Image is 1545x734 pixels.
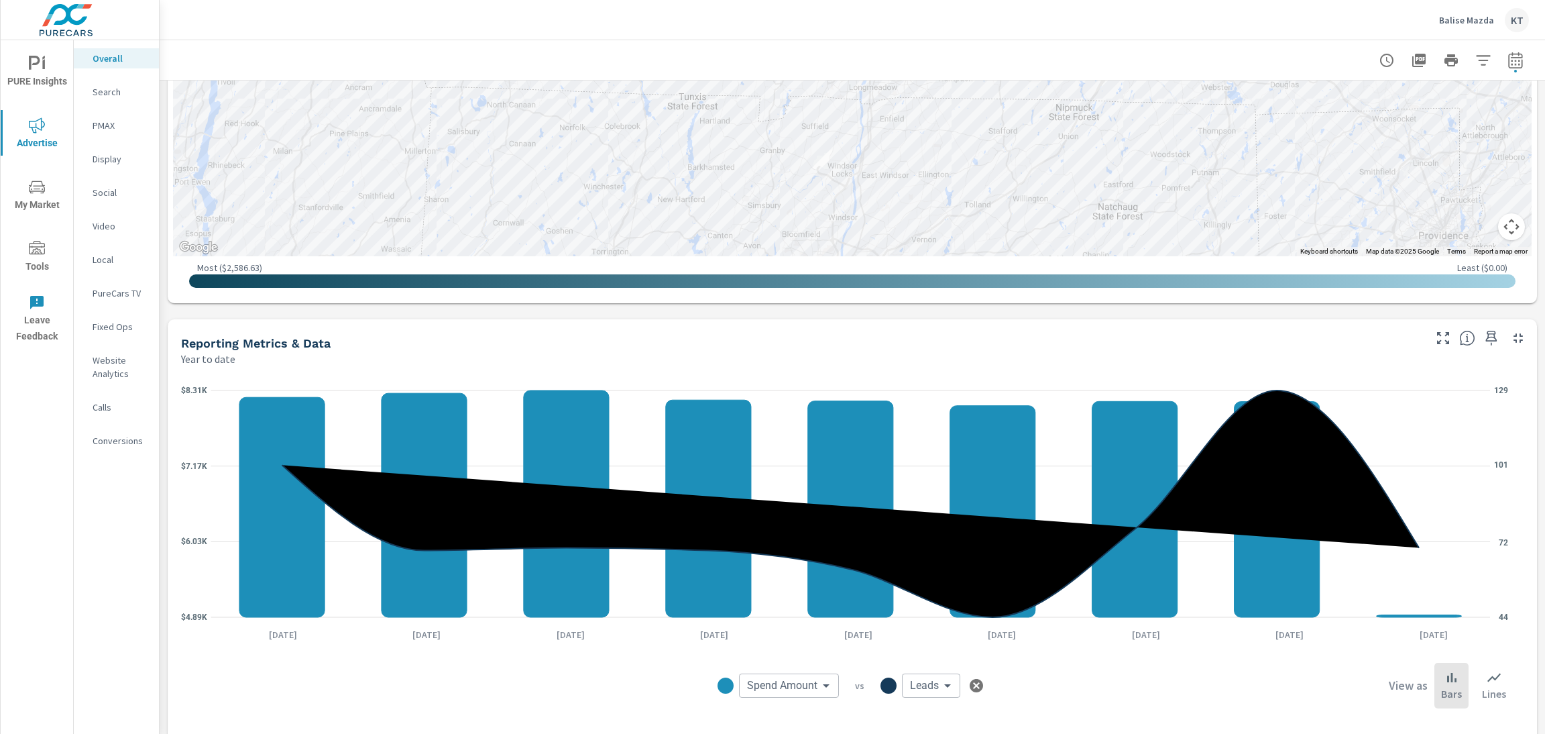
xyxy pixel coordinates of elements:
[1123,628,1169,641] p: [DATE]
[93,52,148,65] p: Overall
[1507,327,1529,349] button: Minimize Widget
[74,82,159,102] div: Search
[197,262,262,274] p: Most ( $2,586.63 )
[93,85,148,99] p: Search
[74,317,159,337] div: Fixed Ops
[181,336,331,350] h5: Reporting Metrics & Data
[5,117,69,152] span: Advertise
[1410,628,1457,641] p: [DATE]
[93,152,148,166] p: Display
[93,253,148,266] p: Local
[74,431,159,451] div: Conversions
[1438,47,1465,74] button: Print Report
[74,115,159,136] div: PMAX
[1505,8,1529,32] div: KT
[74,48,159,68] div: Overall
[1266,628,1313,641] p: [DATE]
[1432,327,1454,349] button: Make Fullscreen
[93,219,148,233] p: Video
[176,239,221,256] img: Google
[1482,686,1506,702] p: Lines
[74,182,159,203] div: Social
[181,613,207,622] text: $4.89K
[74,216,159,236] div: Video
[747,679,817,692] span: Spend Amount
[1389,679,1428,692] h6: View as
[5,295,69,345] span: Leave Feedback
[1498,213,1525,240] button: Map camera controls
[1502,47,1529,74] button: Select Date Range
[74,250,159,270] div: Local
[1494,386,1508,395] text: 129
[902,674,960,698] div: Leads
[978,628,1025,641] p: [DATE]
[93,401,148,414] p: Calls
[839,680,880,692] p: vs
[74,149,159,169] div: Display
[93,186,148,199] p: Social
[1499,537,1508,547] text: 72
[1494,460,1508,470] text: 101
[835,628,882,641] p: [DATE]
[93,434,148,448] p: Conversions
[5,179,69,213] span: My Market
[93,119,148,132] p: PMAX
[1481,327,1502,349] span: Save this to your personalized report
[74,283,159,303] div: PureCars TV
[403,628,450,641] p: [DATE]
[910,679,939,692] span: Leads
[691,628,738,641] p: [DATE]
[1,40,73,349] div: nav menu
[1470,47,1497,74] button: Apply Filters
[739,674,839,698] div: Spend Amount
[181,351,235,367] p: Year to date
[93,354,148,380] p: Website Analytics
[181,386,207,395] text: $8.31K
[93,286,148,300] p: PureCars TV
[1459,330,1475,346] span: Understand performance data overtime and see how metrics compare to each other.
[93,320,148,333] p: Fixed Ops
[1366,248,1439,255] span: Map data ©2025 Google
[260,628,306,641] p: [DATE]
[1474,248,1528,255] a: Report a map error
[547,628,594,641] p: [DATE]
[1457,262,1507,274] p: Least ( $0.00 )
[181,462,207,471] text: $7.17K
[74,350,159,384] div: Website Analytics
[1447,248,1466,255] a: Terms (opens in new tab)
[1439,14,1494,26] p: Balise Mazda
[5,56,69,90] span: PURE Insights
[5,241,69,275] span: Tools
[1499,613,1508,622] text: 44
[181,537,207,546] text: $6.03K
[1406,47,1432,74] button: "Export Report to PDF"
[1441,686,1462,702] p: Bars
[176,239,221,256] a: Open this area in Google Maps (opens a new window)
[1300,247,1358,256] button: Keyboard shortcuts
[74,397,159,417] div: Calls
